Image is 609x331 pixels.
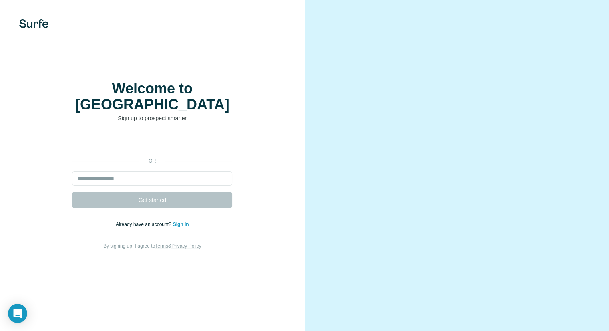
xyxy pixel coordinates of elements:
img: Surfe's logo [19,19,48,28]
span: Already have an account? [116,222,173,227]
h1: Welcome to [GEOGRAPHIC_DATA] [72,81,232,113]
a: Privacy Policy [171,243,201,249]
div: Open Intercom Messenger [8,304,27,323]
a: Terms [155,243,168,249]
span: By signing up, I agree to & [103,243,201,249]
iframe: Sign in with Google Button [68,134,236,152]
a: Sign in [173,222,189,227]
p: or [139,157,165,165]
p: Sign up to prospect smarter [72,114,232,122]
